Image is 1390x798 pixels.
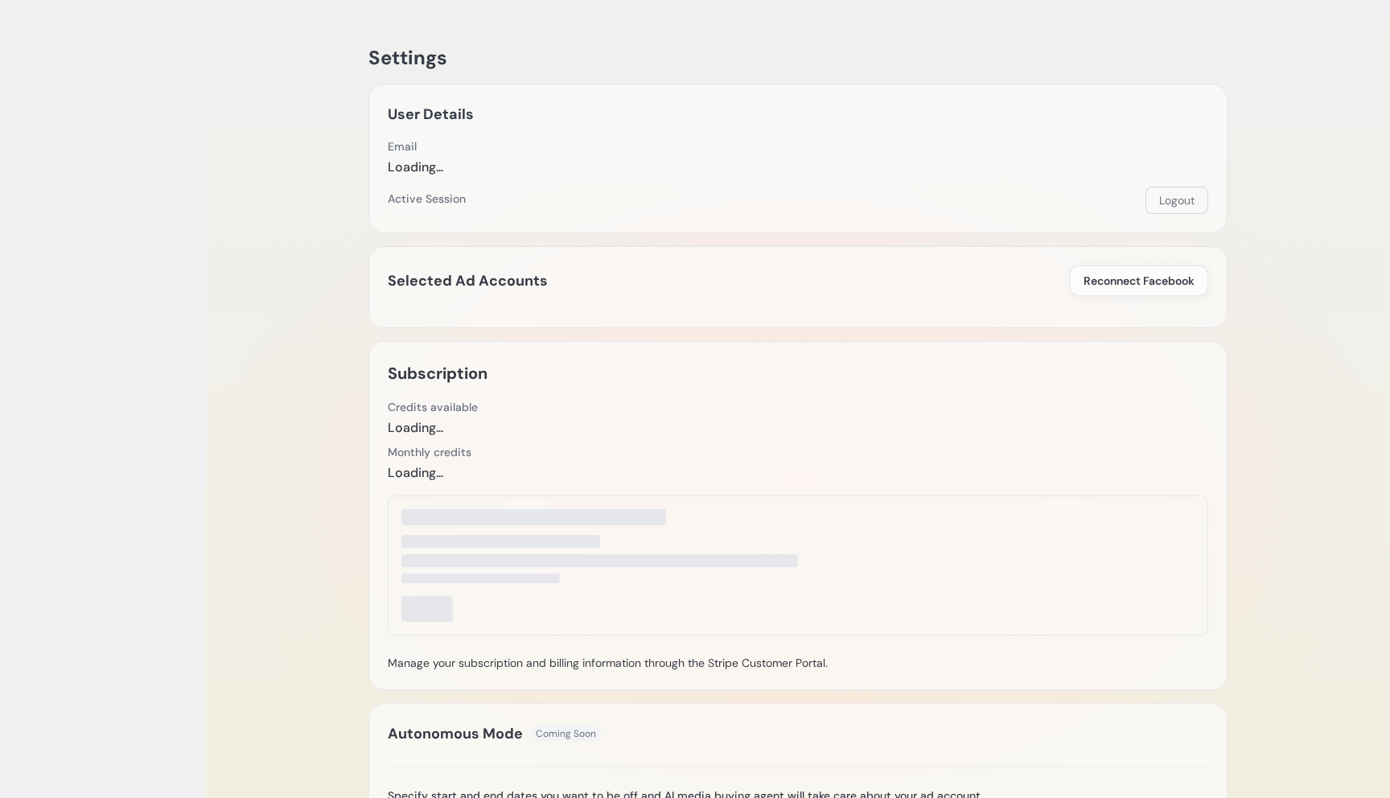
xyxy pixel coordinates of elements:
button: Logout [1145,187,1208,214]
div: Monthly credits [388,444,471,460]
div: Loading... [388,158,443,177]
span: Coming Soon [529,726,602,742]
p: Manage your subscription and billing information through the Stripe Customer Portal. [388,655,1208,671]
div: Email [388,138,443,154]
div: Loading... [388,463,471,483]
h2: User Details [388,103,474,125]
div: Loading... [388,418,478,438]
span: Reconnect Facebook [1084,273,1195,289]
h2: Autonomous Mode [388,722,523,745]
div: Active Session [388,191,466,207]
div: Credits available [388,399,478,415]
h1: Settings [368,45,1228,71]
button: Reconnect Facebook [1070,265,1208,296]
h2: Selected Ad Accounts [388,269,548,292]
h2: Subscription [388,360,487,386]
